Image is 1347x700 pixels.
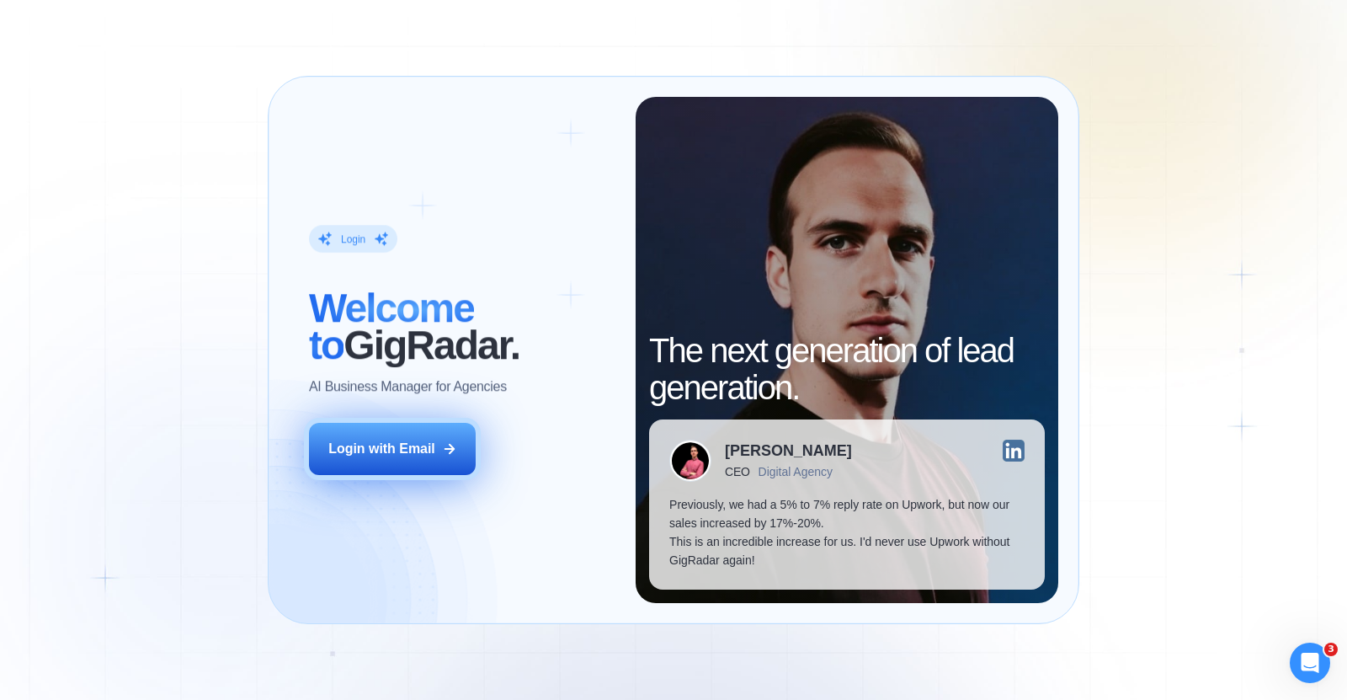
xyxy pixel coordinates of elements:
[309,286,474,367] span: Welcome to
[309,377,507,396] p: AI Business Manager for Agencies
[1324,643,1338,656] span: 3
[725,465,749,478] div: CEO
[309,290,615,364] h2: ‍ GigRadar.
[328,440,435,458] div: Login with Email
[669,495,1024,569] p: Previously, we had a 5% to 7% reply rate on Upwork, but now our sales increased by 17%-20%. This ...
[725,443,852,458] div: [PERSON_NAME]
[649,332,1044,406] h2: The next generation of lead generation.
[1290,643,1330,683] iframe: Intercom live chat
[759,465,833,478] div: Digital Agency
[309,423,476,475] button: Login with Email
[341,232,365,246] div: Login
